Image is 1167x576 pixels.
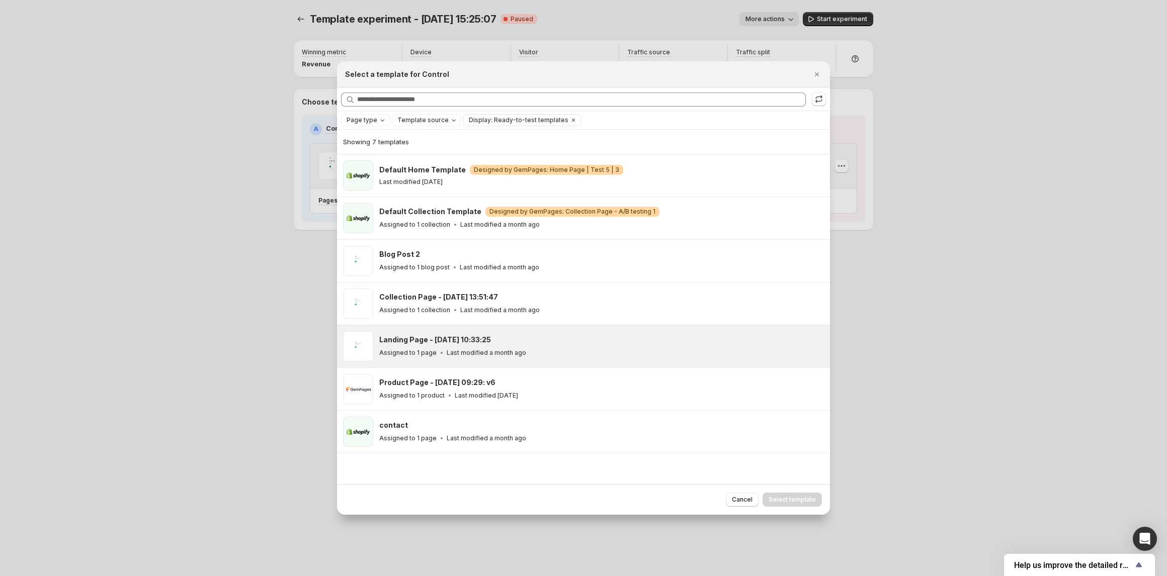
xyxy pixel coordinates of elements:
img: contact [343,417,373,447]
span: Display: Ready-to-test templates [469,116,568,124]
button: Page type [342,115,389,126]
span: Cancel [732,496,753,504]
h3: Default Collection Template [379,207,481,217]
span: Page type [347,116,377,124]
p: Assigned to 1 collection [379,221,450,229]
h3: Collection Page - [DATE] 13:51:47 [379,292,498,302]
span: Designed by GemPages: Home Page | Test 5 | 3 [474,166,619,174]
p: Assigned to 1 product [379,392,445,400]
button: Show survey - Help us improve the detailed report for A/B campaigns [1014,559,1145,571]
h3: contact [379,420,408,430]
p: Last modified a month ago [447,434,526,442]
img: Default Home Template [343,160,373,190]
button: Template source [392,115,461,126]
h3: Blog Post 2 [379,249,420,259]
p: Last modified a month ago [447,349,526,357]
h2: Select a template for Control [345,69,449,79]
img: Default Collection Template [343,203,373,233]
div: Open Intercom Messenger [1133,527,1157,551]
p: Assigned to 1 page [379,434,437,442]
span: Designed by GemPages: Collection Page - A/B testing 1 [489,208,655,216]
button: Display: Ready-to-test templates [464,115,568,126]
span: Template source [397,116,449,124]
p: Last modified [DATE] [379,178,443,186]
span: Showing 7 templates [343,138,409,146]
p: Assigned to 1 page [379,349,437,357]
button: Clear [568,115,578,126]
p: Assigned to 1 collection [379,306,450,314]
h3: Product Page - [DATE] 09:29: v6 [379,377,495,388]
h3: Landing Page - [DATE] 10:33:25 [379,335,491,345]
p: Last modified a month ago [460,306,540,314]
p: Last modified a month ago [460,263,539,271]
p: Assigned to 1 blog post [379,263,450,271]
p: Last modified [DATE] [455,392,518,400]
span: Help us improve the detailed report for A/B campaigns [1014,560,1133,570]
p: Last modified a month ago [460,221,540,229]
button: Cancel [726,493,759,507]
button: Close [810,67,824,81]
h3: Default Home Template [379,165,466,175]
